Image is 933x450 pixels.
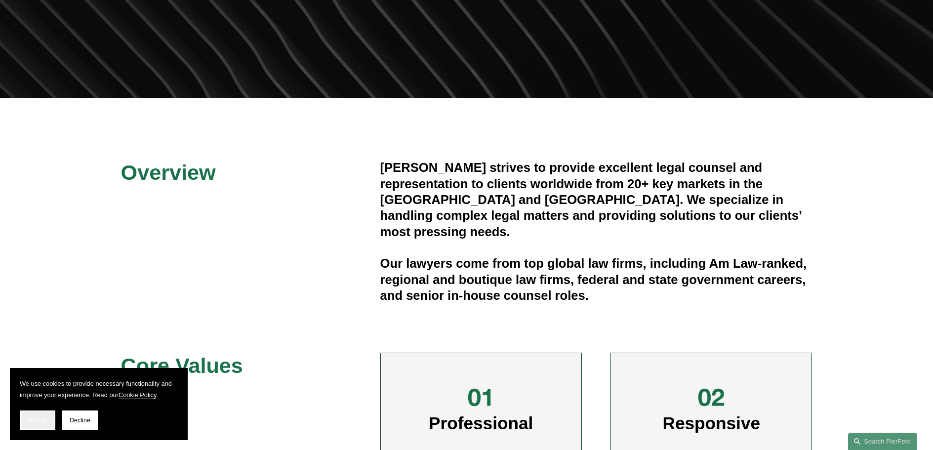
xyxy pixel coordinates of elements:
[121,161,216,184] span: Overview
[848,433,917,450] a: Search this site
[119,391,157,399] a: Cookie Policy
[62,410,98,430] button: Decline
[380,160,812,240] h4: [PERSON_NAME] strives to provide excellent legal counsel and representation to clients worldwide ...
[70,417,90,424] span: Decline
[10,368,188,440] section: Cookie banner
[28,417,47,424] span: Accept
[663,413,761,433] span: Responsive
[429,413,533,433] span: Professional
[20,378,178,401] p: We use cookies to provide necessary functionality and improve your experience. Read our .
[121,354,243,377] span: Core Values
[20,410,55,430] button: Accept
[380,255,812,303] h4: Our lawyers come from top global law firms, including Am Law-ranked, regional and boutique law fi...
